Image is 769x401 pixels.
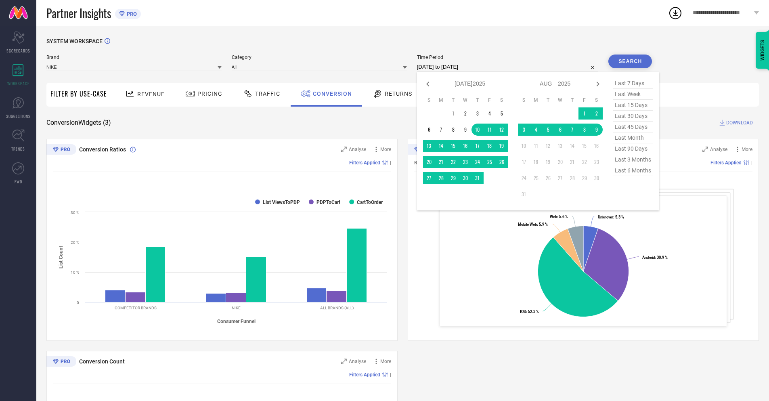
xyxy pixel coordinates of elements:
[578,156,591,168] td: Fri Aug 22 2025
[520,309,526,314] tspan: IOS
[471,97,484,103] th: Thursday
[542,97,554,103] th: Tuesday
[357,199,383,205] text: CartToOrder
[447,107,459,120] td: Tue Jul 01 2025
[598,215,624,219] text: : 5.3 %
[423,140,435,152] td: Sun Jul 13 2025
[530,172,542,184] td: Mon Aug 25 2025
[554,172,566,184] td: Wed Aug 27 2025
[608,55,652,68] button: Search
[46,38,103,44] span: SYSTEM WORKSPACE
[496,97,508,103] th: Saturday
[380,359,391,364] span: More
[613,165,653,176] span: last 6 months
[341,147,347,152] svg: Zoom
[613,154,653,165] span: last 3 months
[408,144,438,156] div: Premium
[530,124,542,136] td: Mon Aug 04 2025
[751,160,752,166] span: |
[447,156,459,168] td: Tue Jul 22 2025
[423,156,435,168] td: Sun Jul 20 2025
[613,89,653,100] span: last week
[642,255,655,260] tspan: Android
[471,107,484,120] td: Thu Jul 03 2025
[530,140,542,152] td: Mon Aug 11 2025
[263,199,300,205] text: List ViewsToPDP
[349,372,380,378] span: Filters Applied
[471,156,484,168] td: Thu Jul 24 2025
[542,156,554,168] td: Tue Aug 19 2025
[642,255,668,260] text: : 30.9 %
[742,147,752,152] span: More
[58,246,64,268] tspan: List Count
[726,119,753,127] span: DOWNLOAD
[554,140,566,152] td: Wed Aug 13 2025
[542,172,554,184] td: Tue Aug 26 2025
[217,319,256,324] tspan: Consumer Funnel
[578,97,591,103] th: Friday
[349,147,366,152] span: Analyse
[459,156,471,168] td: Wed Jul 23 2025
[459,140,471,152] td: Wed Jul 16 2025
[613,111,653,122] span: last 30 days
[232,55,407,60] span: Category
[520,309,539,314] text: : 52.3 %
[496,124,508,136] td: Sat Jul 12 2025
[447,140,459,152] td: Tue Jul 15 2025
[566,124,578,136] td: Thu Aug 07 2025
[566,172,578,184] td: Thu Aug 28 2025
[46,356,76,368] div: Premium
[423,97,435,103] th: Sunday
[316,199,340,205] text: PDPToCart
[542,140,554,152] td: Tue Aug 12 2025
[591,107,603,120] td: Sat Aug 02 2025
[125,11,137,17] span: PRO
[417,55,599,60] span: Time Period
[518,188,530,200] td: Sun Aug 31 2025
[613,132,653,143] span: last month
[484,140,496,152] td: Fri Jul 18 2025
[496,156,508,168] td: Sat Jul 26 2025
[530,97,542,103] th: Monday
[591,172,603,184] td: Sat Aug 30 2025
[550,214,557,219] tspan: Web
[417,62,599,72] input: Select time period
[6,113,31,119] span: SUGGESTIONS
[232,306,241,310] text: NIKE
[459,107,471,120] td: Wed Jul 02 2025
[518,172,530,184] td: Sun Aug 24 2025
[484,107,496,120] td: Fri Jul 04 2025
[435,156,447,168] td: Mon Jul 21 2025
[518,124,530,136] td: Sun Aug 03 2025
[447,172,459,184] td: Tue Jul 29 2025
[435,140,447,152] td: Mon Jul 14 2025
[710,160,742,166] span: Filters Applied
[518,222,548,227] text: : 5.9 %
[71,240,79,245] text: 20 %
[385,90,412,97] span: Returns
[79,358,125,365] span: Conversion Count
[542,124,554,136] td: Tue Aug 05 2025
[341,359,347,364] svg: Zoom
[71,270,79,275] text: 10 %
[518,140,530,152] td: Sun Aug 10 2025
[459,172,471,184] td: Wed Jul 30 2025
[447,124,459,136] td: Tue Jul 08 2025
[447,97,459,103] th: Tuesday
[313,90,352,97] span: Conversion
[423,79,433,89] div: Previous month
[390,160,391,166] span: |
[435,124,447,136] td: Mon Jul 07 2025
[320,306,354,310] text: ALL BRANDS (ALL)
[471,172,484,184] td: Thu Jul 31 2025
[554,156,566,168] td: Wed Aug 20 2025
[423,172,435,184] td: Sun Jul 27 2025
[591,140,603,152] td: Sat Aug 16 2025
[79,146,126,153] span: Conversion Ratios
[702,147,708,152] svg: Zoom
[115,306,157,310] text: COMPETITOR BRANDS
[578,140,591,152] td: Fri Aug 15 2025
[50,89,107,99] span: Filter By Use-Case
[390,372,391,378] span: |
[137,91,165,97] span: Revenue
